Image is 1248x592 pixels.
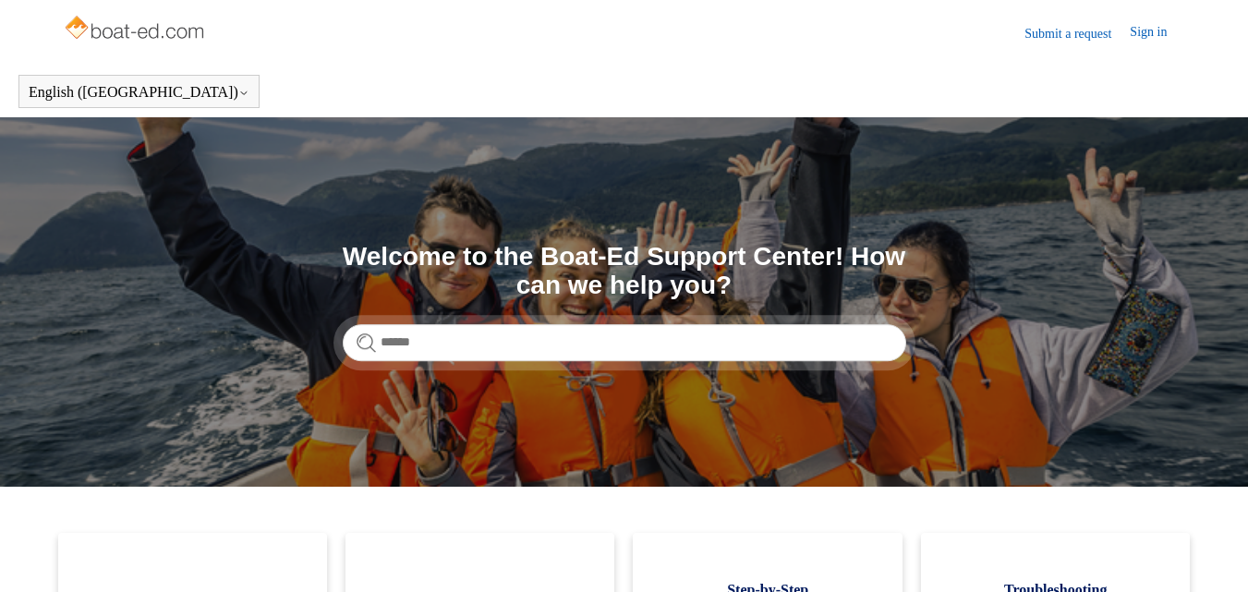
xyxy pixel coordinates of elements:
[343,324,906,361] input: Search
[63,11,210,48] img: Boat-Ed Help Center home page
[1130,22,1185,44] a: Sign in
[1129,530,1235,578] div: Chat Support
[29,84,249,101] button: English ([GEOGRAPHIC_DATA])
[1024,24,1130,43] a: Submit a request
[343,243,906,300] h1: Welcome to the Boat-Ed Support Center! How can we help you?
